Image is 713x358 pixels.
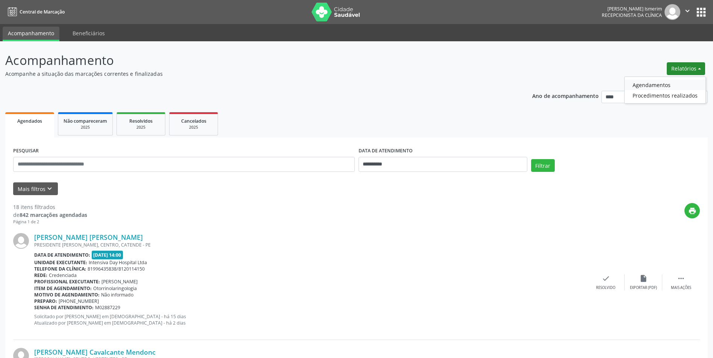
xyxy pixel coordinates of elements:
[630,285,657,290] div: Exportar (PDF)
[93,285,137,292] span: Otorrinolaringologia
[89,259,147,266] span: Intensiva Day Hospital Ltda
[602,6,662,12] div: [PERSON_NAME] Ismerim
[680,4,695,20] button: 
[5,70,497,78] p: Acompanhe a situação das marcações correntes e finalizadas
[34,298,57,304] b: Preparo:
[101,278,138,285] span: [PERSON_NAME]
[5,6,65,18] a: Central de Marcação
[684,203,700,218] button: print
[88,266,145,272] span: 81996435838/8120114150
[602,274,610,283] i: check
[34,278,100,285] b: Profissional executante:
[13,203,87,211] div: 18 itens filtrados
[34,348,156,356] a: [PERSON_NAME] Cavalcante Mendonc
[129,118,153,124] span: Resolvidos
[683,7,692,15] i: 
[34,272,47,278] b: Rede:
[667,62,705,75] button: Relatórios
[181,118,206,124] span: Cancelados
[95,304,120,311] span: M02887229
[13,182,58,196] button: Mais filtroskeyboard_arrow_down
[13,145,39,157] label: PESQUISAR
[688,207,696,215] i: print
[20,211,87,218] strong: 842 marcações agendadas
[13,219,87,225] div: Página 1 de 2
[3,27,59,41] a: Acompanhamento
[625,90,705,101] a: Procedimentos realizados
[175,125,212,130] div: 2025
[665,4,680,20] img: img
[92,251,123,259] span: [DATE] 14:00
[101,292,133,298] span: Não informado
[20,9,65,15] span: Central de Marcação
[67,27,110,40] a: Beneficiários
[34,292,100,298] b: Motivo de agendamento:
[5,51,497,70] p: Acompanhamento
[49,272,77,278] span: Credenciada
[59,298,99,304] span: [PHONE_NUMBER]
[602,12,662,18] span: Recepcionista da clínica
[532,91,599,100] p: Ano de acompanhamento
[34,266,86,272] b: Telefone da clínica:
[34,242,587,248] div: PRESIDENTE [PERSON_NAME], CENTRO, CATENDE - PE
[122,125,160,130] div: 2025
[34,304,94,311] b: Senha de atendimento:
[596,285,615,290] div: Resolvido
[695,6,708,19] button: apps
[13,211,87,219] div: de
[34,259,87,266] b: Unidade executante:
[671,285,691,290] div: Mais ações
[34,285,92,292] b: Item de agendamento:
[64,118,107,124] span: Não compareceram
[625,80,705,90] a: Agendamentos
[17,118,42,124] span: Agendados
[34,313,587,326] p: Solicitado por [PERSON_NAME] em [DEMOGRAPHIC_DATA] - há 15 dias Atualizado por [PERSON_NAME] em [...
[13,233,29,249] img: img
[34,233,143,241] a: [PERSON_NAME] [PERSON_NAME]
[531,159,555,172] button: Filtrar
[64,125,107,130] div: 2025
[34,252,90,258] b: Data de atendimento:
[677,274,685,283] i: 
[359,145,413,157] label: DATA DE ATENDIMENTO
[45,185,54,193] i: keyboard_arrow_down
[624,77,706,104] ul: Relatórios
[639,274,648,283] i: insert_drive_file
